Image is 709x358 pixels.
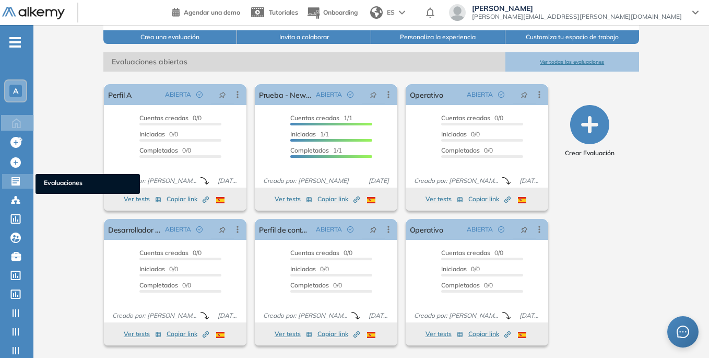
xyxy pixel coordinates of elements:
[211,221,234,238] button: pushpin
[317,193,360,205] button: Copiar link
[44,178,132,190] span: Evaluaciones
[13,87,18,95] span: A
[165,225,191,234] span: ABIERTA
[521,90,528,99] span: pushpin
[124,328,161,340] button: Ver tests
[139,130,178,138] span: 0/0
[259,84,312,105] a: Prueba - Newsan
[316,225,342,234] span: ABIERTA
[275,193,312,205] button: Ver tests
[108,84,132,105] a: Perfil A
[290,281,329,289] span: Completados
[441,249,490,257] span: Cuentas creadas
[472,13,682,21] span: [PERSON_NAME][EMAIL_ADDRESS][PERSON_NAME][DOMAIN_NAME]
[565,148,615,158] span: Crear Evaluación
[167,194,209,204] span: Copiar link
[518,197,526,203] img: ESP
[505,30,640,44] button: Customiza tu espacio de trabajo
[362,86,385,103] button: pushpin
[367,332,375,338] img: ESP
[165,90,191,99] span: ABIERTA
[124,193,161,205] button: Ver tests
[441,249,503,257] span: 0/0
[468,193,511,205] button: Copiar link
[521,225,528,234] span: pushpin
[219,225,226,234] span: pushpin
[139,146,191,154] span: 0/0
[290,130,329,138] span: 1/1
[9,41,21,43] i: -
[259,176,353,186] span: Creado por: [PERSON_NAME]
[139,265,165,273] span: Iniciadas
[214,176,242,186] span: [DATE]
[410,176,502,186] span: Creado por: [PERSON_NAME]
[364,176,393,186] span: [DATE]
[441,146,480,154] span: Completados
[498,91,504,98] span: check-circle
[167,328,209,340] button: Copiar link
[259,311,351,320] span: Creado por: [PERSON_NAME]
[513,86,536,103] button: pushpin
[441,281,493,289] span: 0/0
[515,176,543,186] span: [DATE]
[441,281,480,289] span: Completados
[139,281,191,289] span: 0/0
[290,114,339,122] span: Cuentas creadas
[290,265,329,273] span: 0/0
[259,219,312,240] a: Perfil de contact center
[441,114,503,122] span: 0/0
[513,221,536,238] button: pushpin
[468,194,511,204] span: Copiar link
[316,90,342,99] span: ABIERTA
[371,30,505,44] button: Personaliza la experiencia
[399,10,405,15] img: arrow
[364,311,393,320] span: [DATE]
[347,91,353,98] span: check-circle
[441,114,490,122] span: Cuentas creadas
[323,8,358,16] span: Onboarding
[237,30,371,44] button: Invita a colaborar
[211,86,234,103] button: pushpin
[139,281,178,289] span: Completados
[410,84,443,105] a: Operativo
[370,6,383,19] img: world
[139,146,178,154] span: Completados
[518,332,526,338] img: ESP
[139,249,202,257] span: 0/0
[410,311,502,320] span: Creado por: [PERSON_NAME]
[290,249,352,257] span: 0/0
[167,329,209,339] span: Copiar link
[370,90,377,99] span: pushpin
[2,7,65,20] img: Logo
[275,328,312,340] button: Ver tests
[108,311,200,320] span: Creado por: [PERSON_NAME]
[317,194,360,204] span: Copiar link
[108,176,200,186] span: Creado por: [PERSON_NAME]
[426,193,463,205] button: Ver tests
[184,8,240,16] span: Agendar una demo
[370,225,377,234] span: pushpin
[441,265,467,273] span: Iniciadas
[387,8,395,17] span: ES
[167,193,209,205] button: Copiar link
[467,90,493,99] span: ABIERTA
[172,5,240,18] a: Agendar una demo
[290,146,342,154] span: 1/1
[410,219,443,240] a: Operativo
[441,265,480,273] span: 0/0
[441,130,480,138] span: 0/0
[216,332,224,338] img: ESP
[216,197,224,203] img: ESP
[306,2,358,24] button: Onboarding
[139,265,178,273] span: 0/0
[269,8,298,16] span: Tutoriales
[515,311,543,320] span: [DATE]
[472,4,682,13] span: [PERSON_NAME]
[505,52,640,72] button: Ver todas las evaluaciones
[103,52,505,72] span: Evaluaciones abiertas
[317,328,360,340] button: Copiar link
[290,281,342,289] span: 0/0
[290,130,316,138] span: Iniciadas
[347,226,353,233] span: check-circle
[362,221,385,238] button: pushpin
